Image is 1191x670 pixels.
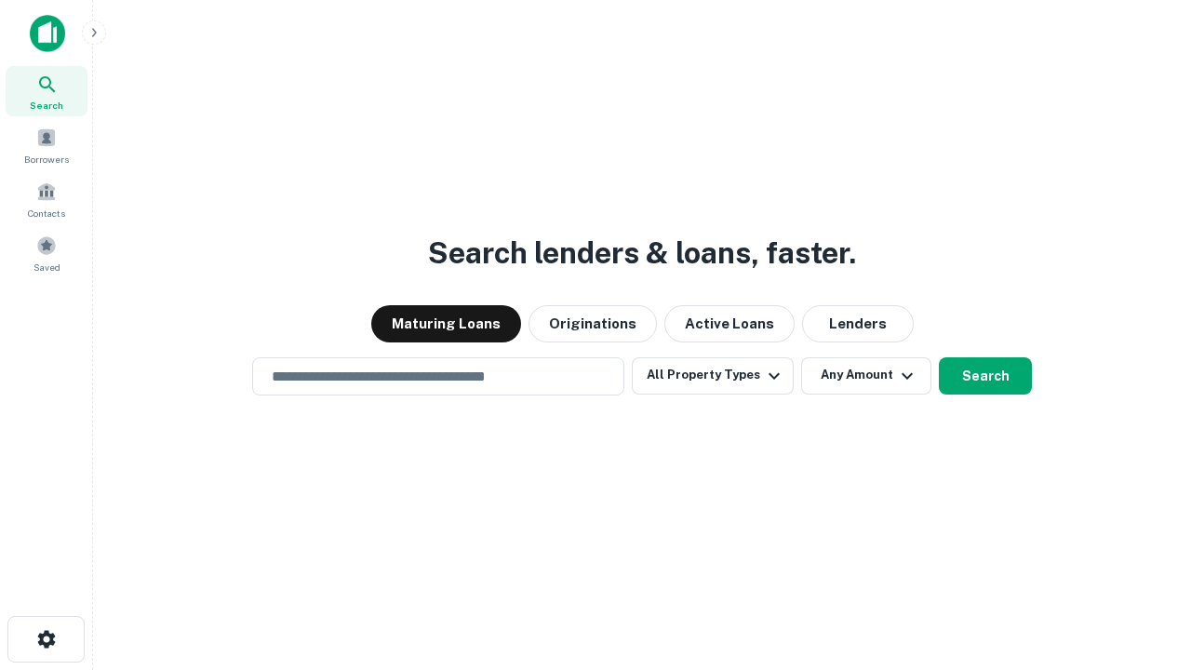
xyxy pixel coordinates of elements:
[802,305,914,342] button: Lenders
[428,231,856,275] h3: Search lenders & loans, faster.
[632,357,794,395] button: All Property Types
[6,228,87,278] a: Saved
[371,305,521,342] button: Maturing Loans
[6,174,87,224] a: Contacts
[1098,521,1191,610] iframe: Chat Widget
[30,15,65,52] img: capitalize-icon.png
[28,206,65,221] span: Contacts
[664,305,795,342] button: Active Loans
[24,152,69,167] span: Borrowers
[30,98,63,113] span: Search
[529,305,657,342] button: Originations
[6,66,87,116] a: Search
[801,357,931,395] button: Any Amount
[939,357,1032,395] button: Search
[6,120,87,170] a: Borrowers
[33,260,60,275] span: Saved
